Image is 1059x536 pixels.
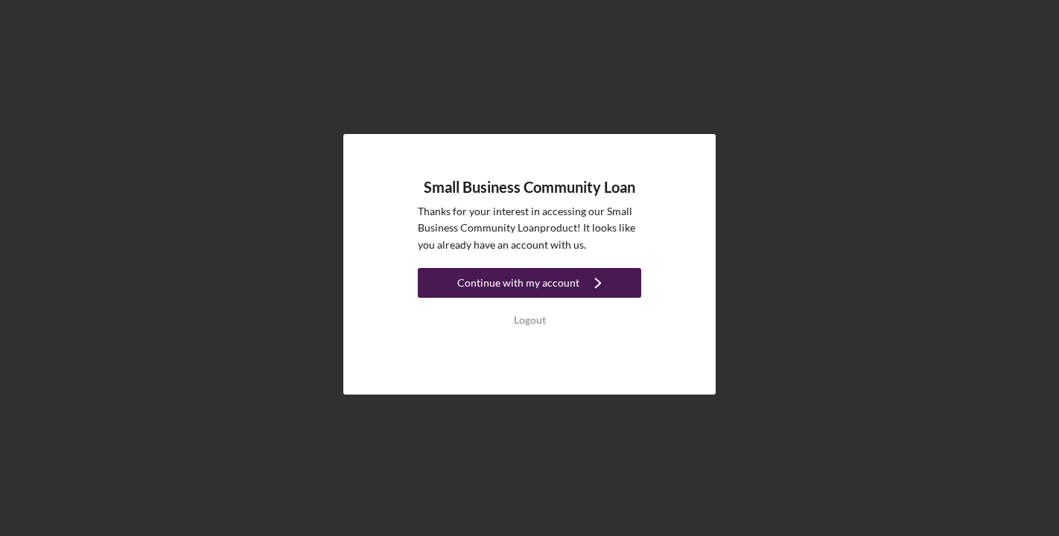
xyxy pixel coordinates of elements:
[418,268,641,301] a: Continue with my account
[424,179,635,196] h4: Small Business Community Loan
[514,305,546,335] div: Logout
[418,305,641,335] button: Logout
[457,268,579,298] div: Continue with my account
[418,268,641,298] button: Continue with my account
[418,203,641,253] p: Thanks for your interest in accessing our Small Business Community Loan product! It looks like yo...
